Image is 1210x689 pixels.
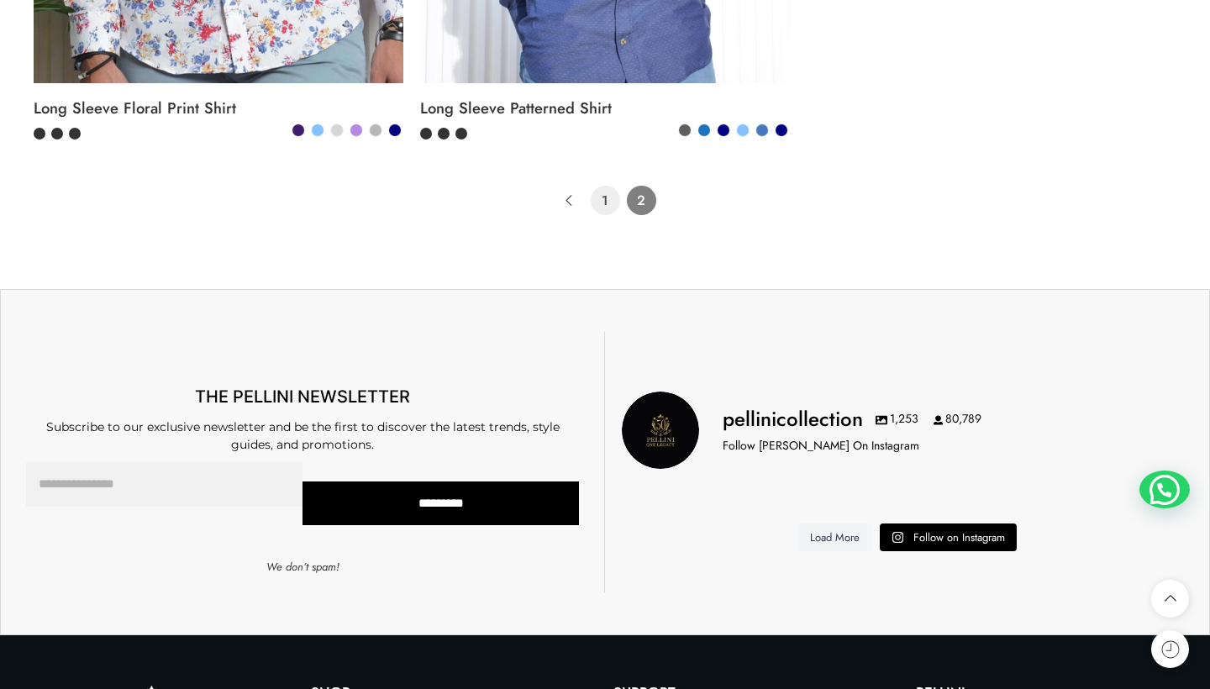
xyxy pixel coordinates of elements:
a: Instagram Follow on Instagram [880,523,1017,552]
span: Load More [810,529,860,545]
span: Page 2 [627,186,656,215]
a: Dark Purple [291,123,306,138]
a: low Blue [755,123,770,138]
a: Light Purple [349,123,364,138]
a: Pellini Collection pellinicollection 1,253 80,789 Follow [PERSON_NAME] On Instagram [622,392,1192,469]
span: Follow on Instagram [913,529,1005,545]
a: Light Blue [735,123,750,138]
span: Subscribe to our exclusive newsletter and be the first to discover the latest trends, style guide... [46,419,560,452]
nav: Product Pagination [34,186,1176,218]
span: 80,789 [934,411,981,428]
span: THE PELLINI NEWSLETTER [195,387,410,407]
input: Email Address * [26,462,302,507]
span: 1,253 [876,411,918,428]
a: Anthracite [677,123,692,138]
a: Light Blue [310,123,325,138]
a: Light Grey [329,123,345,138]
p: Follow [PERSON_NAME] On Instagram [723,437,919,455]
a: Dark Blue [716,123,731,138]
a: Load More [798,523,871,552]
a: Blue [697,123,712,138]
a: Long Sleeve Patterned Shirt [420,92,790,125]
a: Page 1 [591,186,620,215]
a: Navy [387,123,402,138]
svg: Instagram [892,531,904,544]
a: Long Sleeve Floral Print Shirt [34,92,403,125]
h3: pellinicollection [723,405,863,434]
em: We don’t spam! [266,559,339,575]
a: Navy [774,123,789,138]
a: low grey [368,123,383,138]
